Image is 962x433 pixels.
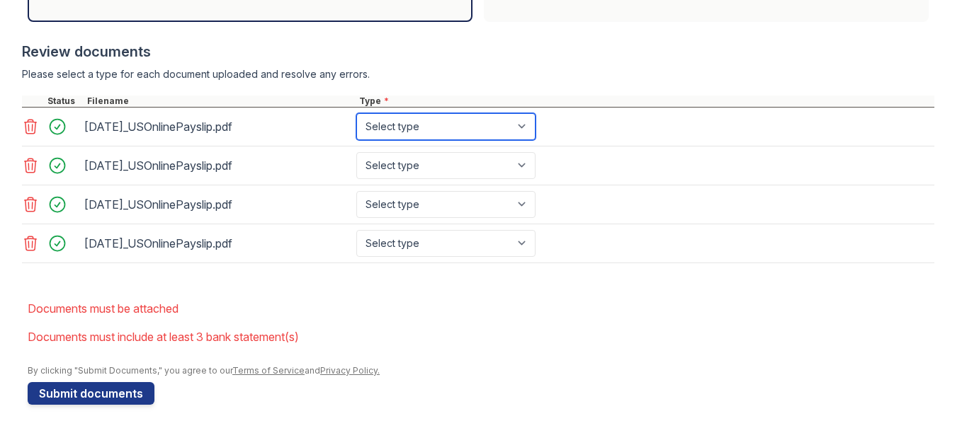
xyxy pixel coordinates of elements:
div: Type [356,96,934,107]
div: Filename [84,96,356,107]
button: Submit documents [28,382,154,405]
a: Terms of Service [232,365,305,376]
div: [DATE]_USOnlinePayslip.pdf [84,154,351,177]
div: [DATE]_USOnlinePayslip.pdf [84,193,351,216]
div: Status [45,96,84,107]
div: Please select a type for each document uploaded and resolve any errors. [22,67,934,81]
li: Documents must include at least 3 bank statement(s) [28,323,934,351]
div: Review documents [22,42,934,62]
li: Documents must be attached [28,294,934,323]
div: [DATE]_USOnlinePayslip.pdf [84,115,351,138]
div: [DATE]_USOnlinePayslip.pdf [84,232,351,255]
div: By clicking "Submit Documents," you agree to our and [28,365,934,376]
a: Privacy Policy. [320,365,380,376]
